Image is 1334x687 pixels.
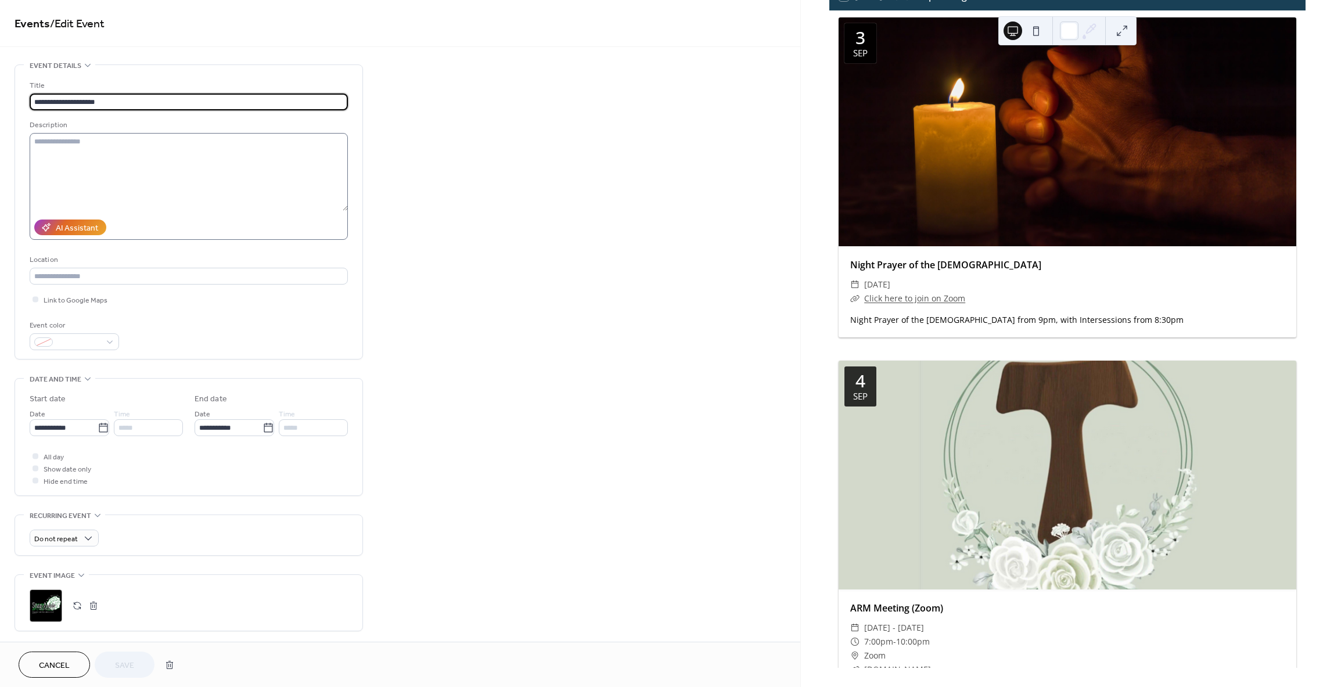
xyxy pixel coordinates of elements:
div: Start date [30,393,66,405]
span: / Edit Event [50,13,105,35]
a: [DOMAIN_NAME] [864,664,931,675]
div: Event color [30,319,117,332]
span: 10:00pm [896,635,930,649]
span: Date [30,408,45,420]
span: Time [279,408,295,420]
span: All day [44,451,64,463]
div: Description [30,119,346,131]
div: Sep [853,392,868,401]
span: - [893,635,896,649]
span: Time [114,408,130,420]
div: Night Prayer of the [DEMOGRAPHIC_DATA] from 9pm, with Intersessions from 8:30pm [839,314,1296,326]
button: Cancel [19,652,90,678]
div: Title [30,80,346,92]
a: Click here to join on Zoom [864,293,965,304]
span: Event details [30,60,81,72]
button: AI Assistant [34,220,106,235]
div: ​ [850,635,860,649]
div: ​ [850,621,860,635]
span: Zoom [864,649,886,663]
span: Event image [30,570,75,582]
a: Events [15,13,50,35]
span: Recurring event [30,510,91,522]
div: End date [195,393,227,405]
a: Night Prayer of the [DEMOGRAPHIC_DATA] [850,258,1041,271]
span: 7:00pm [864,635,893,649]
span: Date [195,408,210,420]
div: Sep [853,49,868,57]
div: ; [30,589,62,622]
span: [DATE] [864,278,890,292]
div: 3 [855,29,865,46]
span: Link to Google Maps [44,294,107,307]
a: ARM Meeting (Zoom) [850,602,943,614]
div: 4 [855,372,865,390]
span: Hide end time [44,476,88,488]
div: Location [30,254,346,266]
div: AI Assistant [56,222,98,235]
div: ​ [850,292,860,305]
div: ​ [850,649,860,663]
span: [DATE] - [DATE] [864,621,924,635]
span: Cancel [39,660,70,672]
span: Show date only [44,463,91,476]
div: ​ [850,663,860,677]
span: Date and time [30,373,81,386]
span: Do not repeat [34,533,78,546]
div: ​ [850,278,860,292]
